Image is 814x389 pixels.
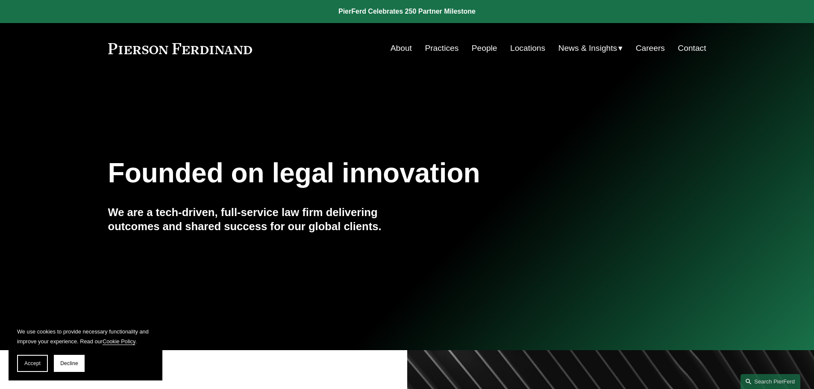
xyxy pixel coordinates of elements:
[391,40,412,56] a: About
[17,355,48,372] button: Accept
[558,41,617,56] span: News & Insights
[510,40,545,56] a: Locations
[636,40,665,56] a: Careers
[17,327,154,346] p: We use cookies to provide necessary functionality and improve your experience. Read our .
[54,355,85,372] button: Decline
[24,360,41,366] span: Accept
[472,40,497,56] a: People
[60,360,78,366] span: Decline
[741,374,800,389] a: Search this site
[425,40,458,56] a: Practices
[558,40,623,56] a: folder dropdown
[103,338,135,345] a: Cookie Policy
[678,40,706,56] a: Contact
[108,158,607,189] h1: Founded on legal innovation
[108,205,407,233] h4: We are a tech-driven, full-service law firm delivering outcomes and shared success for our global...
[9,318,162,380] section: Cookie banner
